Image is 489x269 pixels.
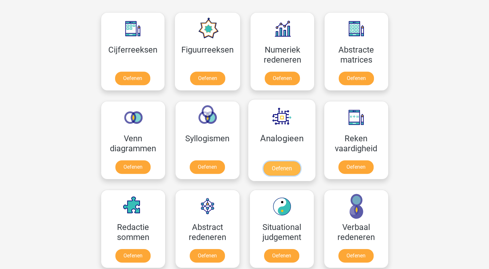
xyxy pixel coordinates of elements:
a: Oefenen [338,160,374,174]
a: Oefenen [265,72,300,85]
a: Oefenen [115,160,151,174]
a: Oefenen [190,72,225,85]
a: Oefenen [190,249,225,263]
a: Oefenen [263,161,300,175]
a: Oefenen [339,72,374,85]
a: Oefenen [264,249,299,263]
a: Oefenen [190,160,225,174]
a: Oefenen [115,72,150,85]
a: Oefenen [115,249,151,263]
a: Oefenen [338,249,374,263]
